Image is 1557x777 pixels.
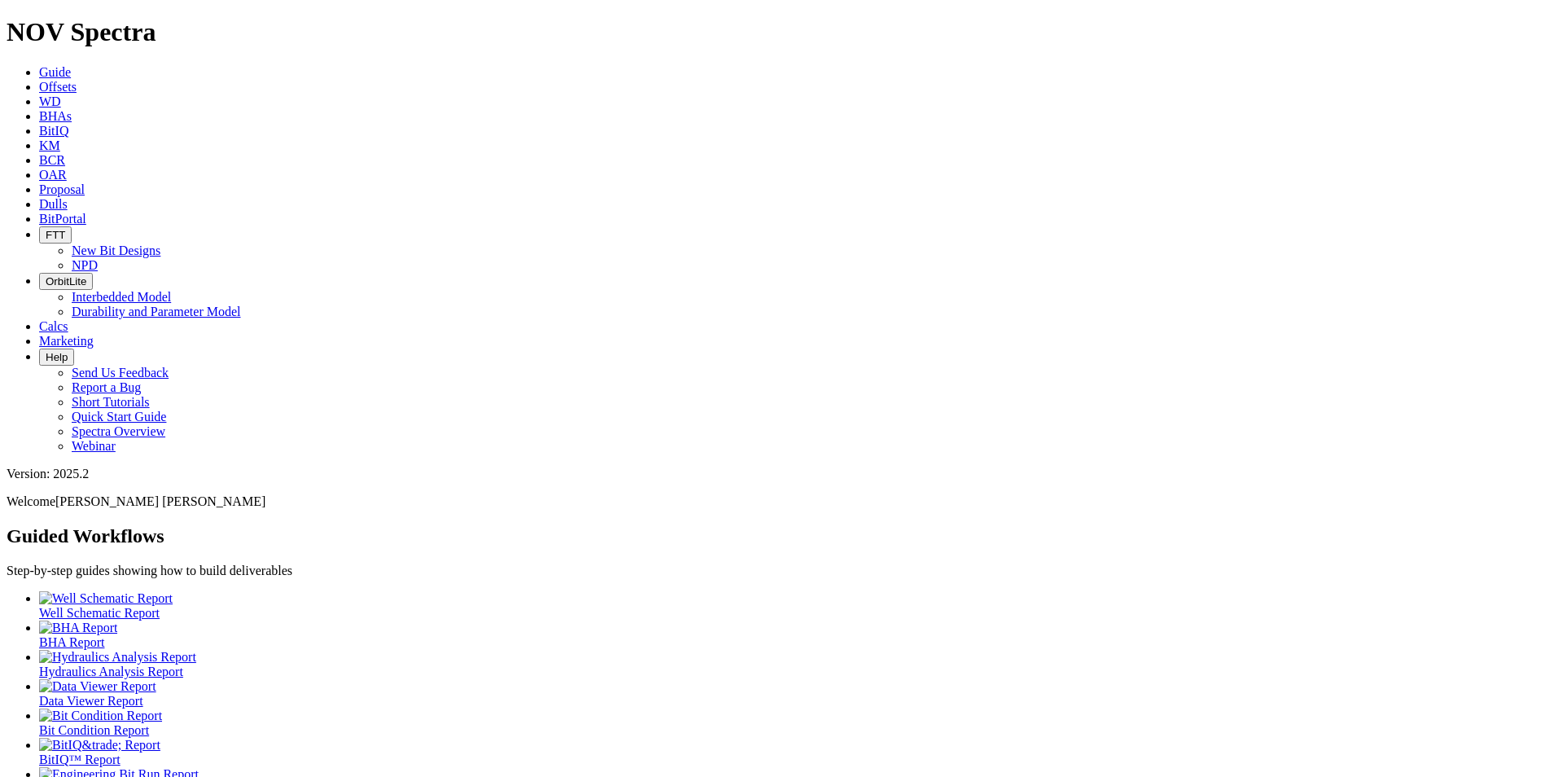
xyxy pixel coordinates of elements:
a: Send Us Feedback [72,366,169,380]
a: Data Viewer Report Data Viewer Report [39,679,1550,708]
a: Webinar [72,439,116,453]
a: BHAs [39,109,72,123]
img: Data Viewer Report [39,679,156,694]
span: [PERSON_NAME] [PERSON_NAME] [55,494,265,508]
span: BHA Report [39,635,104,649]
span: Data Viewer Report [39,694,143,708]
a: Durability and Parameter Model [72,305,241,318]
a: KM [39,138,60,152]
button: OrbitLite [39,273,93,290]
a: Short Tutorials [72,395,150,409]
a: Interbedded Model [72,290,171,304]
span: BitIQ™ Report [39,753,121,766]
a: Guide [39,65,71,79]
a: Offsets [39,80,77,94]
h2: Guided Workflows [7,525,1550,547]
a: BitIQ&trade; Report BitIQ™ Report [39,738,1550,766]
a: BCR [39,153,65,167]
a: Hydraulics Analysis Report Hydraulics Analysis Report [39,650,1550,678]
a: Bit Condition Report Bit Condition Report [39,709,1550,737]
span: Help [46,351,68,363]
a: BitPortal [39,212,86,226]
a: Calcs [39,319,68,333]
a: NPD [72,258,98,272]
a: OAR [39,168,67,182]
img: Well Schematic Report [39,591,173,606]
a: Proposal [39,182,85,196]
span: OrbitLite [46,275,86,288]
a: Report a Bug [72,380,141,394]
span: Well Schematic Report [39,606,160,620]
span: Bit Condition Report [39,723,149,737]
img: Bit Condition Report [39,709,162,723]
a: WD [39,94,61,108]
a: Well Schematic Report Well Schematic Report [39,591,1550,620]
p: Welcome [7,494,1550,509]
p: Step-by-step guides showing how to build deliverables [7,564,1550,578]
button: Help [39,349,74,366]
a: New Bit Designs [72,244,160,257]
a: Marketing [39,334,94,348]
a: Quick Start Guide [72,410,166,424]
h1: NOV Spectra [7,17,1550,47]
span: Hydraulics Analysis Report [39,665,183,678]
a: BitIQ [39,124,68,138]
img: Hydraulics Analysis Report [39,650,196,665]
img: BitIQ&trade; Report [39,738,160,753]
button: FTT [39,226,72,244]
div: Version: 2025.2 [7,467,1550,481]
a: Spectra Overview [72,424,165,438]
a: Dulls [39,197,68,211]
a: BHA Report BHA Report [39,621,1550,649]
span: FTT [46,229,65,241]
img: BHA Report [39,621,117,635]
